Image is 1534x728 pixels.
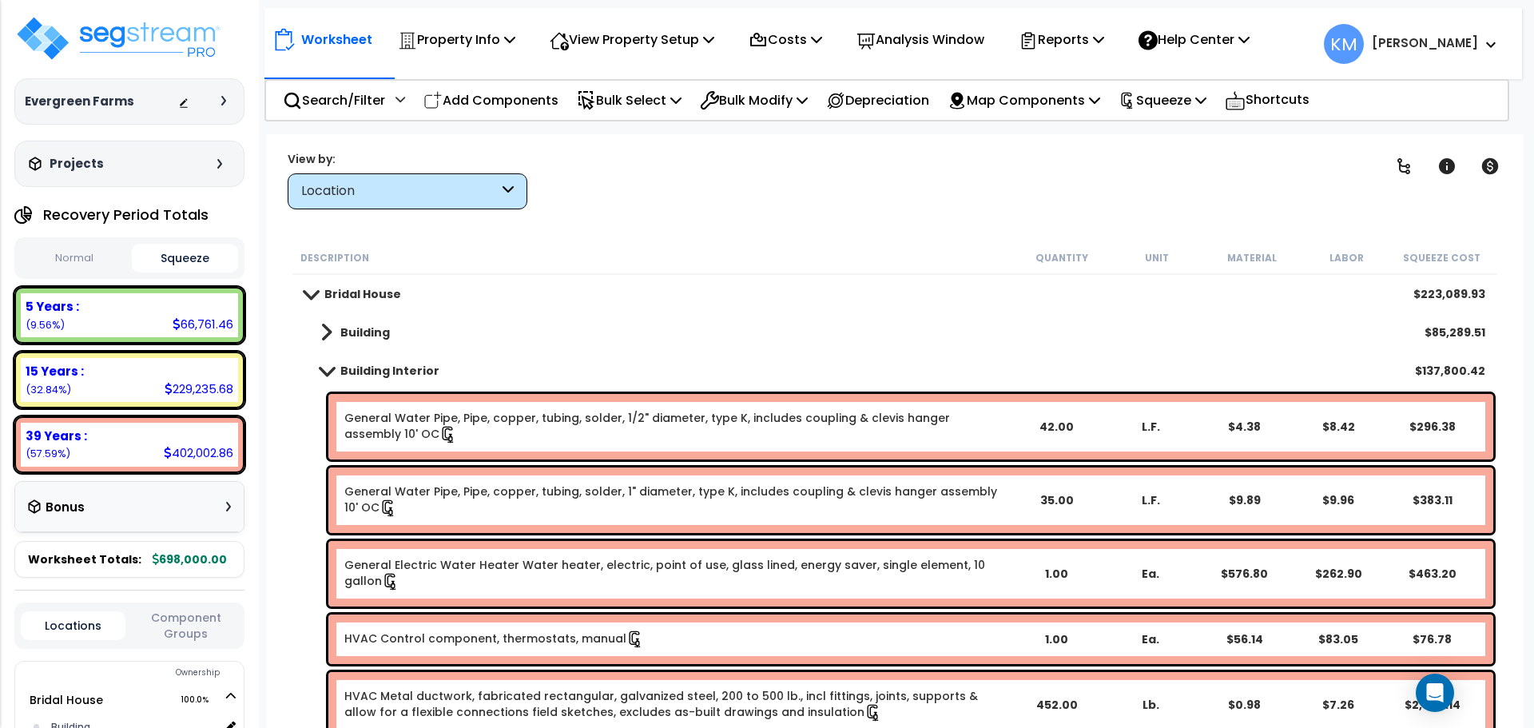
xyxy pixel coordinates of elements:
[340,324,390,340] b: Building
[1413,286,1485,302] div: $223,089.93
[1139,29,1250,50] p: Help Center
[46,501,85,515] h3: Bonus
[1293,697,1383,713] div: $7.26
[21,245,128,273] button: Normal
[817,82,938,119] div: Depreciation
[1035,252,1088,265] small: Quantity
[1387,631,1477,647] div: $76.78
[1011,419,1102,435] div: 42.00
[1293,631,1383,647] div: $83.05
[948,90,1100,111] p: Map Components
[1225,89,1309,112] p: Shortcuts
[133,609,238,642] button: Component Groups
[164,444,233,461] div: 402,002.86
[1372,34,1478,51] b: [PERSON_NAME]
[1293,419,1383,435] div: $8.42
[301,182,499,201] div: Location
[577,90,682,111] p: Bulk Select
[300,252,369,265] small: Description
[301,29,372,50] p: Worksheet
[550,29,714,50] p: View Property Setup
[344,688,1008,722] a: Individual Item
[43,207,209,223] h4: Recovery Period Totals
[21,611,125,640] button: Locations
[1106,492,1196,508] div: L.F.
[1011,631,1102,647] div: 1.00
[423,90,558,111] p: Add Components
[1227,252,1277,265] small: Material
[1425,324,1485,340] div: $85,289.51
[1145,252,1169,265] small: Unit
[856,29,984,50] p: Analysis Window
[26,363,84,380] b: 15 Years :
[340,363,439,379] b: Building Interior
[1199,697,1290,713] div: $0.98
[1416,674,1454,712] div: Open Intercom Messenger
[1106,631,1196,647] div: Ea.
[1324,24,1364,64] span: KM
[26,428,87,444] b: 39 Years :
[47,663,244,682] div: Ownership
[283,90,385,111] p: Search/Filter
[1387,566,1477,582] div: $463.20
[749,29,822,50] p: Costs
[1106,566,1196,582] div: Ea.
[1106,419,1196,435] div: L.F.
[324,286,401,302] b: Bridal House
[26,383,71,396] small: (32.84%)
[415,82,567,119] div: Add Components
[26,447,70,460] small: (57.59%)
[1011,492,1102,508] div: 35.00
[1387,419,1477,435] div: $296.38
[165,380,233,397] div: 229,235.68
[30,692,103,708] a: Bridal House 100.0%
[181,690,223,710] span: 100.0%
[173,316,233,332] div: 66,761.46
[132,244,239,273] button: Squeeze
[153,551,227,567] b: 698,000.00
[1199,419,1290,435] div: $4.38
[1119,90,1206,111] p: Squeeze
[1387,697,1477,713] div: $2,054.14
[344,631,644,648] a: Individual Item
[288,151,527,167] div: View by:
[1415,363,1485,379] div: $137,800.42
[1106,697,1196,713] div: Lb.
[1011,697,1102,713] div: 452.00
[344,557,1008,591] a: Individual Item
[1199,566,1290,582] div: $576.80
[344,410,1008,444] a: Individual Item
[1329,252,1364,265] small: Labor
[1293,566,1383,582] div: $262.90
[14,14,222,62] img: logo_pro_r.png
[26,298,79,315] b: 5 Years :
[50,156,104,172] h3: Projects
[25,93,134,109] h3: Evergreen Farms
[1293,492,1383,508] div: $9.96
[1199,631,1290,647] div: $56.14
[1199,492,1290,508] div: $9.89
[1019,29,1104,50] p: Reports
[1387,492,1477,508] div: $383.11
[1403,252,1480,265] small: Squeeze Cost
[398,29,515,50] p: Property Info
[826,90,929,111] p: Depreciation
[344,483,1008,517] a: Individual Item
[28,551,141,567] span: Worksheet Totals:
[1011,566,1102,582] div: 1.00
[1216,81,1318,120] div: Shortcuts
[700,90,808,111] p: Bulk Modify
[26,318,65,332] small: (9.56%)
